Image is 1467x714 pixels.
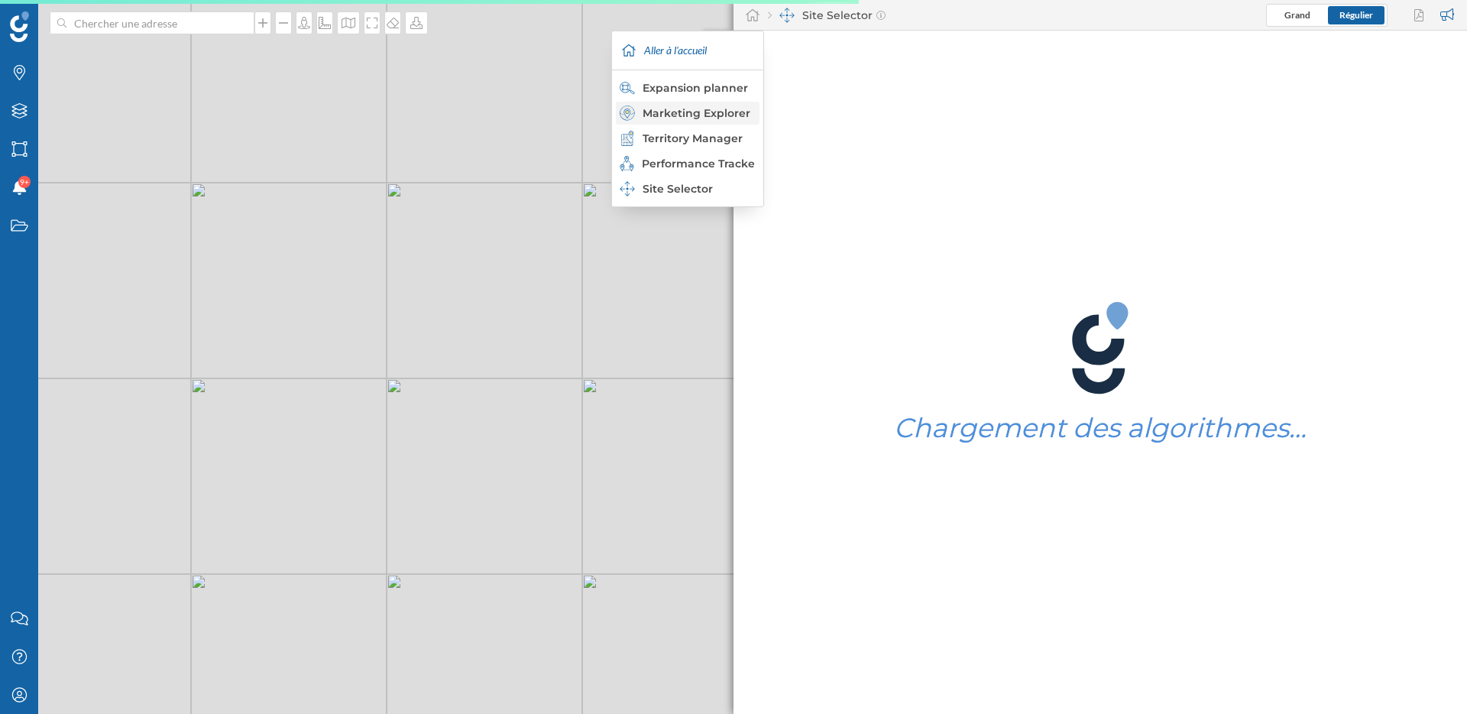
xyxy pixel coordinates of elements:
span: Régulier [1339,9,1373,21]
img: search-areas.svg [620,80,635,96]
img: Logo Geoblink [10,11,29,42]
div: Site Selector [620,181,754,196]
img: territory-manager--hover.svg [620,131,635,146]
img: dashboards-manager.svg [620,181,635,196]
div: Expansion planner [620,80,754,96]
div: Performance Tracker [620,156,754,171]
span: Grand [1284,9,1310,21]
img: dashboards-manager.svg [779,8,795,23]
h1: Chargement des algorithmes… [894,414,1307,443]
img: monitoring-360.svg [620,156,634,171]
div: Aller à l'accueil [616,31,759,70]
img: explorer--hover.svg [620,105,635,121]
div: Site Selector [768,8,886,23]
div: Marketing Explorer [620,105,754,121]
div: Territory Manager [620,131,754,146]
span: Assistance [31,11,105,24]
span: 9+ [20,174,29,190]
